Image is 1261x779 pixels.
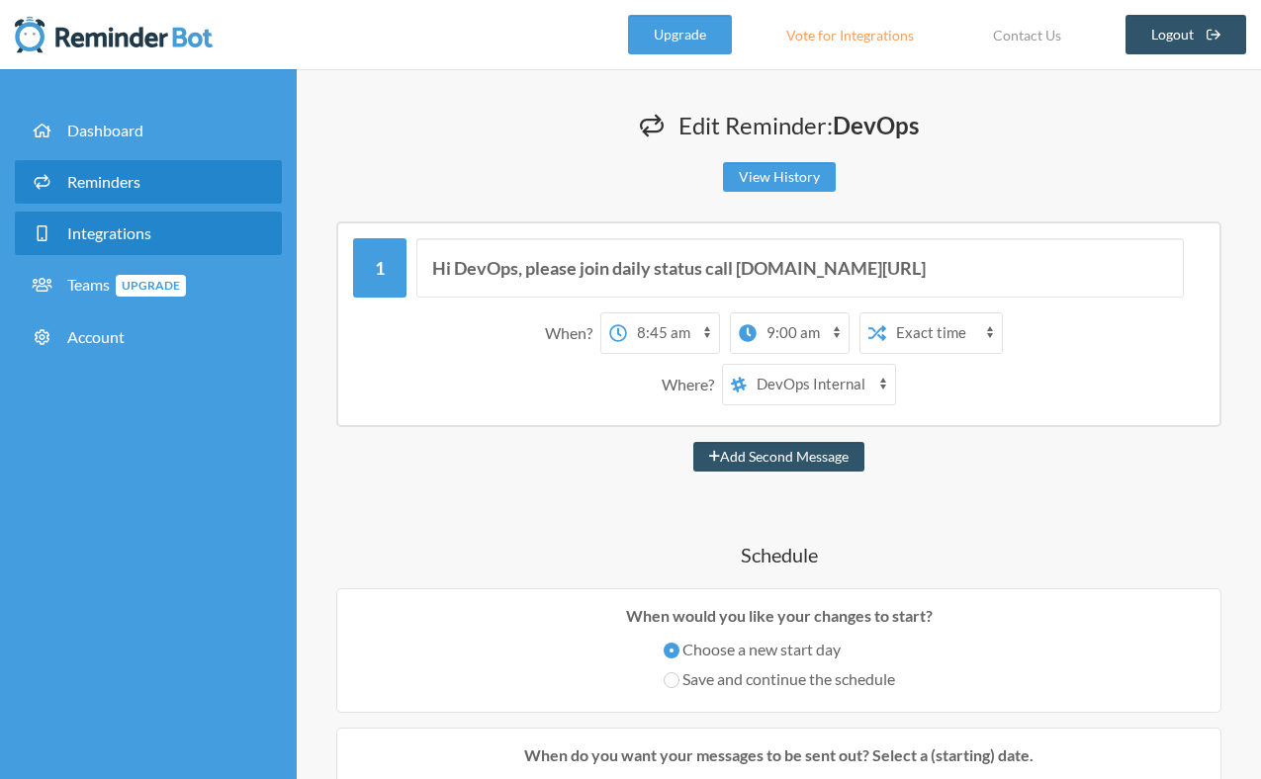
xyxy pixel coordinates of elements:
[628,15,732,54] a: Upgrade
[67,275,186,294] span: Teams
[15,15,213,54] img: Reminder Bot
[67,172,140,191] span: Reminders
[15,263,282,307] a: TeamsUpgrade
[15,315,282,359] a: Account
[678,111,919,139] span: Edit Reminder:
[1126,15,1247,54] a: Logout
[116,275,186,297] span: Upgrade
[336,541,1221,568] h4: Schedule
[664,667,895,691] label: Save and continue the schedule
[67,223,151,242] span: Integrations
[15,212,282,255] a: Integrations
[15,109,282,152] a: Dashboard
[67,121,143,139] span: Dashboard
[968,15,1086,54] a: Contact Us
[352,604,1206,628] p: When would you like your changes to start?
[693,442,864,472] button: Add Second Message
[723,162,836,192] a: View History
[545,312,600,354] div: When?
[664,638,895,661] label: Choose a new start day
[664,672,679,688] input: Save and continue the schedule
[416,238,1184,298] input: Message
[352,743,1206,767] p: When do you want your messages to be sent out? Select a (starting) date.
[833,111,919,139] strong: DevOps
[664,643,679,658] input: Choose a new start day
[662,364,722,405] div: Where?
[15,160,282,204] a: Reminders
[762,15,939,54] a: Vote for Integrations
[67,327,125,346] span: Account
